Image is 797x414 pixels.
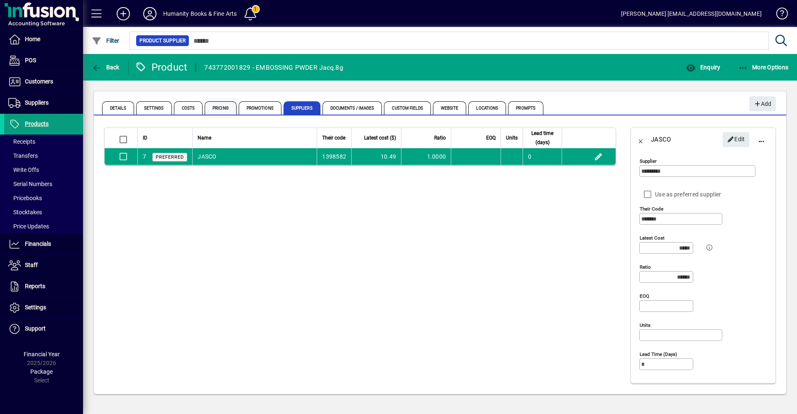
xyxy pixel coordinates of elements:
[8,223,49,230] span: Price Updates
[25,57,36,64] span: POS
[25,304,46,311] span: Settings
[102,101,134,115] span: Details
[90,60,122,75] button: Back
[468,101,506,115] span: Locations
[486,133,496,142] span: EOQ
[136,101,172,115] span: Settings
[25,78,53,85] span: Customers
[92,37,120,44] span: Filter
[651,133,671,146] div: JASCO
[684,60,722,75] button: Enquiry
[25,283,45,289] span: Reports
[8,138,35,145] span: Receipts
[4,163,83,177] a: Write Offs
[205,101,237,115] span: Pricing
[25,240,51,247] span: Financials
[323,101,382,115] span: Documents / Images
[174,101,203,115] span: Costs
[4,276,83,297] a: Reports
[8,152,38,159] span: Transfers
[640,158,657,164] mat-label: Supplier
[4,297,83,318] a: Settings
[621,7,762,20] div: [PERSON_NAME] [EMAIL_ADDRESS][DOMAIN_NAME]
[640,351,677,357] mat-label: Lead time (days)
[25,262,38,268] span: Staff
[192,148,317,165] td: JASCO
[4,205,83,219] a: Stocktakes
[204,61,343,74] div: 743772001829 - EMBOSSING PWDER Jacq.8g
[506,133,518,142] span: Units
[736,60,791,75] button: More Options
[4,191,83,205] a: Pricebooks
[4,177,83,191] a: Serial Numbers
[4,29,83,50] a: Home
[751,130,771,149] button: More options
[156,154,184,160] span: Preferred
[749,96,776,111] button: Add
[8,209,42,216] span: Stocktakes
[143,152,146,161] div: 7
[434,133,446,142] span: Ratio
[640,322,650,328] mat-label: Units
[723,132,749,147] button: Edit
[4,135,83,149] a: Receipts
[631,130,651,149] button: Back
[351,148,401,165] td: 10.49
[640,206,663,212] mat-label: Their code
[640,293,649,299] mat-label: EOQ
[640,264,651,270] mat-label: Ratio
[4,318,83,339] a: Support
[110,6,137,21] button: Add
[401,148,451,165] td: 1.0000
[8,195,42,201] span: Pricebooks
[727,132,745,146] span: Edit
[686,64,720,71] span: Enquiry
[4,71,83,92] a: Customers
[384,101,430,115] span: Custom Fields
[4,93,83,113] a: Suppliers
[25,325,46,332] span: Support
[25,99,49,106] span: Suppliers
[322,133,345,142] span: Their code
[508,101,543,115] span: Prompts
[738,64,789,71] span: More Options
[135,61,188,74] div: Product
[25,120,49,127] span: Products
[90,33,122,48] button: Filter
[143,133,147,142] span: ID
[523,148,562,165] td: 0
[137,6,163,21] button: Profile
[528,129,557,147] span: Lead time (days)
[364,133,396,142] span: Latest cost ($)
[83,60,129,75] app-page-header-button: Back
[4,255,83,276] a: Staff
[4,234,83,255] a: Financials
[770,2,787,29] a: Knowledge Base
[640,235,665,241] mat-label: Latest cost
[753,97,771,111] span: Add
[317,148,351,165] td: 1398582
[198,133,211,142] span: Name
[592,150,605,163] button: Edit
[4,149,83,163] a: Transfers
[284,101,320,115] span: Suppliers
[4,219,83,233] a: Price Updates
[92,64,120,71] span: Back
[8,181,52,187] span: Serial Numbers
[30,368,53,375] span: Package
[433,101,467,115] span: Website
[25,36,40,42] span: Home
[8,167,39,173] span: Write Offs
[163,7,237,20] div: Humanity Books & Fine Arts
[239,101,281,115] span: Promotions
[139,37,186,45] span: Product Supplier
[24,351,60,358] span: Financial Year
[4,50,83,71] a: POS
